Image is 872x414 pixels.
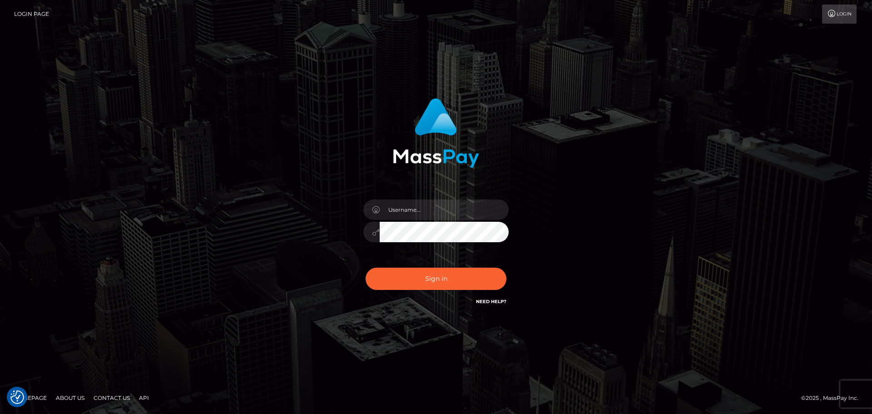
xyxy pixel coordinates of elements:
[10,391,50,405] a: Homepage
[10,390,24,404] img: Revisit consent button
[10,390,24,404] button: Consent Preferences
[393,98,479,168] img: MassPay Login
[380,200,509,220] input: Username...
[366,268,506,290] button: Sign in
[476,299,506,304] a: Need Help?
[14,5,49,24] a: Login Page
[52,391,88,405] a: About Us
[90,391,134,405] a: Contact Us
[135,391,153,405] a: API
[801,393,865,403] div: © 2025 , MassPay Inc.
[822,5,857,24] a: Login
